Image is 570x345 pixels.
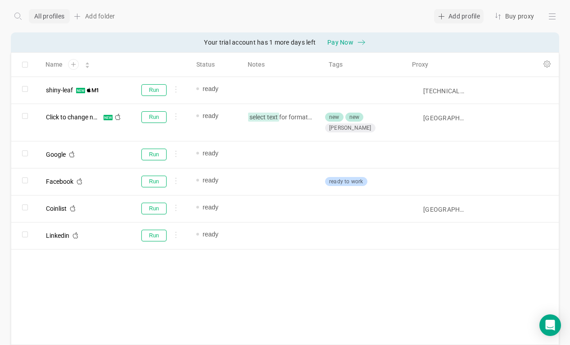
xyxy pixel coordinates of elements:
div: Buy proxy [491,9,538,23]
span: Proxy [412,60,428,69]
div: Add profile [434,9,484,23]
span: ready [203,84,233,93]
span: ready [203,149,233,158]
span: Status [196,60,215,69]
span: Add folder [85,12,115,21]
button: Run [141,84,167,96]
span: Click to change name [46,113,105,121]
span: select text [248,113,279,122]
p: for formatting [248,113,314,122]
i: icon: apple [68,151,75,158]
div: Sort [85,61,90,67]
i: icon: caret-up [85,61,90,64]
i: icon: apple [72,232,79,239]
input: Search for proxy... [423,114,465,122]
span: ready [203,230,233,239]
button: Run [141,230,167,241]
i: icon: apple [69,205,76,212]
span: Pay Now [327,38,353,47]
span: Tags [329,60,343,69]
div: Open Intercom Messenger [539,314,561,336]
div: Google [46,151,66,158]
i: icon: apple [76,178,83,185]
span: ready [203,111,233,120]
input: Search for proxy... [423,206,465,213]
button: Run [141,203,167,214]
button: Run [141,111,167,123]
div: All profiles [29,9,70,23]
span: ready [203,176,233,185]
span: Name [45,60,63,69]
i: icon: apple [114,113,121,120]
div: Facebook [46,178,73,185]
button: Run [141,176,167,187]
span: Your trial account has 1 more days left [204,38,316,47]
div: shiny-leaf [46,87,73,93]
div: Linkedin [46,232,69,239]
button: Run [141,149,167,160]
input: Search for proxy... [423,87,465,95]
span: Notes [248,60,265,69]
span: ready [203,203,233,212]
i: icon: caret-down [85,64,90,67]
div: Coinlist [46,205,67,212]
